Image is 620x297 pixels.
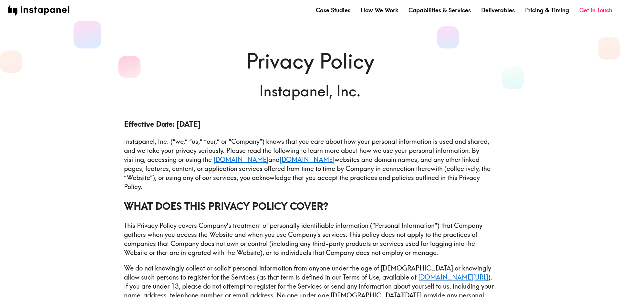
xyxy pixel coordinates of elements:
a: Deliverables [481,6,515,14]
p: This Privacy Policy covers Company's treatment of personally identifiable information (“Personal ... [124,221,496,257]
h1: Privacy Policy [124,47,496,76]
a: Pricing & Timing [525,6,569,14]
a: [DOMAIN_NAME][URL] [418,273,488,281]
h3: Effective Date: [DATE] [124,119,496,130]
a: Get in Touch [579,6,612,14]
a: How We Work [361,6,398,14]
h6: Instapanel, Inc. [124,81,496,101]
p: Instapanel, Inc. (“we,” “us,” “our,” or “Company”) knows that you care about how your personal in... [124,137,496,191]
a: Case Studies [316,6,350,14]
a: [DOMAIN_NAME] [280,155,335,164]
a: Capabilities & Services [408,6,471,14]
a: [DOMAIN_NAME] [213,155,268,164]
img: instapanel [8,5,69,16]
h2: WHAT DOES THIS PRIVACY POLICY COVER? [124,199,496,213]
